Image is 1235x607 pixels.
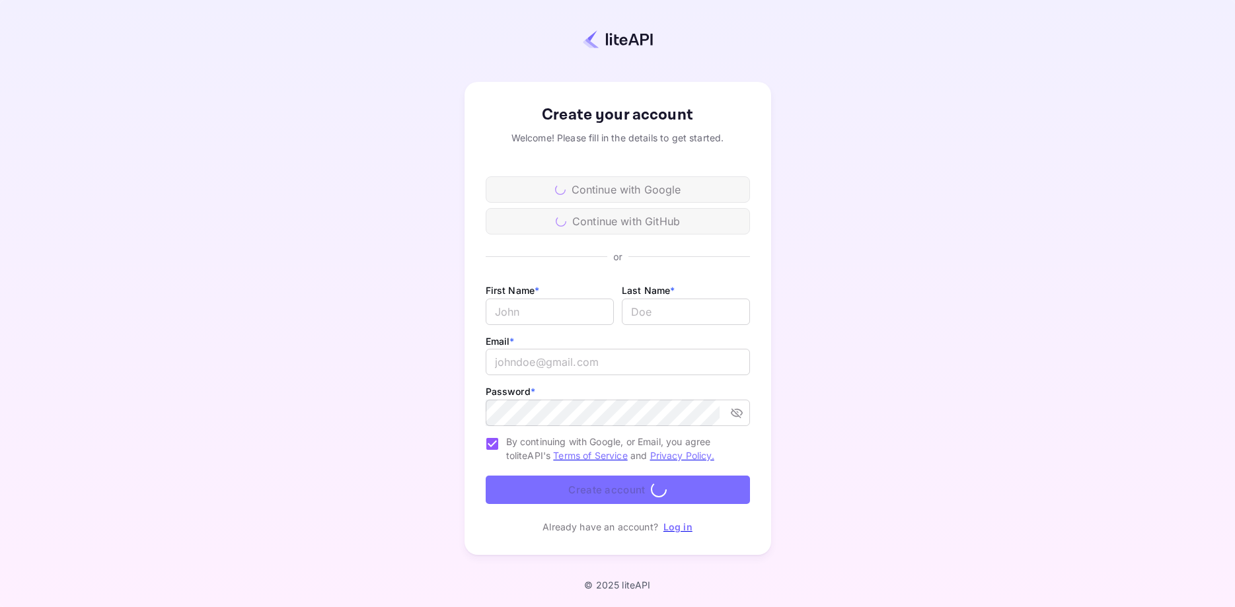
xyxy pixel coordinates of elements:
[553,450,627,461] a: Terms of Service
[486,103,750,127] div: Create your account
[622,299,750,325] input: Doe
[486,131,750,145] div: Welcome! Please fill in the details to get started.
[543,520,658,534] p: Already have an account?
[486,299,614,325] input: John
[486,349,750,375] input: johndoe@gmail.com
[622,285,675,296] label: Last Name
[584,579,650,590] p: © 2025 liteAPI
[486,336,515,347] label: Email
[663,521,692,532] a: Log in
[486,285,540,296] label: First Name
[486,176,750,203] div: Continue with Google
[486,208,750,234] div: Continue with GitHub
[486,386,535,397] label: Password
[650,450,714,461] a: Privacy Policy.
[725,401,749,425] button: toggle password visibility
[583,30,653,49] img: liteapi
[506,435,739,462] span: By continuing with Google, or Email, you agree to liteAPI's and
